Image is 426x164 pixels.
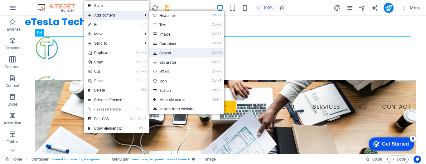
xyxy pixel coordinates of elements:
div: Get Started [18,7,45,12]
i: 2 [217,22,221,27]
i: Ctrl [136,79,141,83]
div: Get Started 5 items remaining, 0% complete [5,3,51,16]
i: Ctrl [212,13,217,17]
button: save [164,4,171,12]
a: Ctrl3Image [149,29,201,39]
i: ⇧ [141,107,144,111]
i: Ctrl [212,32,217,36]
i: Reload page [152,4,159,12]
a: CtrlXCut [84,67,126,76]
a: Ctrl⇧VPaste reference [84,105,126,114]
i: Pages (Ctrl+Alt+S) [346,4,353,12]
a: CtrlDDuplicate [84,48,126,57]
i: V [144,107,146,111]
span: . home-4-container .bg-background [51,156,102,163]
i: V [142,79,146,83]
i: Ctrl [212,41,217,45]
a: Ctrl6Separator [149,57,201,67]
h6: Session time [366,156,382,163]
a: CtrlICopy element ID [84,124,126,133]
button: design [334,4,341,12]
i: I [143,126,146,130]
i: 8 [217,79,221,83]
i: Alt [135,117,141,121]
i: Ctrl [136,60,141,64]
a: CtrlVPaste [84,76,126,86]
p: Accordion [4,121,21,126]
a: Send to [84,39,140,48]
span: Click to select. Double-click to edit [31,156,49,163]
button: More [399,3,423,13]
span: Click to select. Double-click to edit [112,156,129,163]
h6: 100% [263,4,273,12]
i: Ctrl [212,69,217,73]
p: Elements [5,46,21,51]
a: Ctrl1Headline [149,11,201,20]
span: 00 00 [372,156,382,163]
span: Add content [84,11,140,20]
a: Ctrl8Icon [149,76,201,86]
i: Navigator [359,4,366,12]
i: 3 [217,32,221,36]
a: CtrlAltCEdit CSS [84,114,126,124]
a: Click to cancel selection. Double-click to open Pages [5,156,22,163]
i: Ctrl [136,69,141,73]
a: ⏎Edit [84,20,126,29]
span: More [401,5,421,11]
button: Code [387,156,409,163]
p: Boxes [7,102,18,107]
i: Save (Ctrl+S) [164,4,171,12]
p: Content [6,83,19,88]
a: Ctrl2Text [149,20,201,29]
i: Ctrl [135,107,140,111]
p: Tables [7,139,18,144]
a: Create reference [84,95,149,105]
span: : [377,157,378,162]
i: On resize automatically adjust zoom level to fit chosen device. [279,5,285,11]
i: 6 [217,60,221,64]
i: 7 [217,69,221,73]
i: 5 [217,51,221,55]
i: AI Writer [371,4,378,12]
i: ⏎ [143,22,146,27]
a: Ctrl9Button [149,86,201,95]
i: C [142,60,146,64]
a: CtrlCCopy [84,57,126,67]
i: ⌦ [141,88,146,92]
i: This element is a customizable preset [192,157,195,161]
i: Design (Ctrl+Alt+Y) [334,4,341,12]
i: Ctrl [213,97,218,102]
button: 100% [254,4,276,12]
i: 4 [217,41,221,45]
i: Ctrl [212,22,217,27]
i: Ctrl [138,126,143,130]
p: Favorites [4,27,20,32]
i: ⏎ [218,97,221,102]
button: pages [346,4,354,12]
a: Ctrl5Spacer [149,48,201,57]
p: Columns [5,64,20,69]
div: 5 [46,1,52,7]
span: Code [390,156,406,163]
i: D [142,51,146,55]
img: Editor Logo [36,4,83,12]
a: Ctrl⏎More elements ... [149,95,201,104]
i: Ctrl [136,51,141,55]
button: Usercentrics [414,156,421,163]
i: Ctrl [212,88,217,92]
i: Ctrl [212,60,217,64]
i: 1 [217,13,221,17]
span: . menu-wrapper .preset-menu-v2-home-4 [131,156,189,163]
i: Ctrl [212,51,217,55]
i: X [142,69,146,73]
span: Click to select. Double-click to edit [205,156,216,163]
a: Import from website [149,104,224,114]
nav: breadcrumb [31,156,216,163]
button: publish [384,3,394,13]
a: Ctrl4Container [149,39,201,48]
a: ⌦Delete [84,86,126,95]
button: reload [151,4,159,12]
a: Ctrl7HTML [149,67,201,76]
a: Style [84,1,149,10]
button: navigator [359,4,366,12]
